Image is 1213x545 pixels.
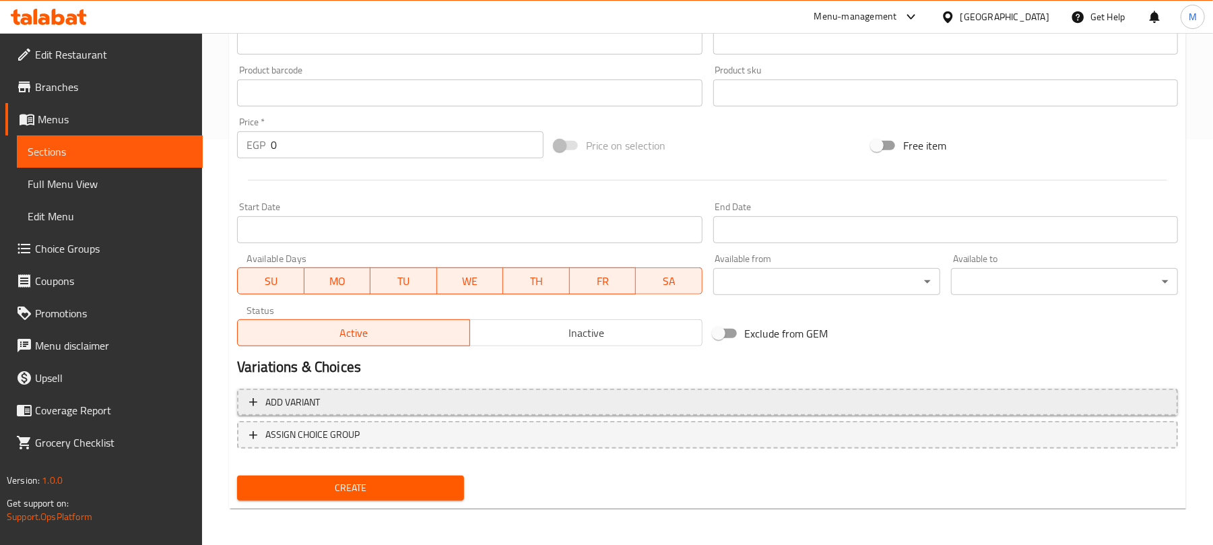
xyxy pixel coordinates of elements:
input: Please enter product sku [713,79,1178,106]
span: Active [243,323,465,343]
span: Add variant [265,394,320,411]
h2: Variations & Choices [237,357,1178,377]
button: MO [304,267,371,294]
span: Promotions [35,305,192,321]
span: Menus [38,111,192,127]
button: Inactive [469,319,702,346]
div: [GEOGRAPHIC_DATA] [960,9,1049,24]
button: Active [237,319,470,346]
span: Free item [903,137,946,154]
a: Choice Groups [5,232,203,265]
button: SA [636,267,702,294]
input: Please enter price [271,131,544,158]
a: Sections [17,135,203,168]
button: ASSIGN CHOICE GROUP [237,421,1178,449]
span: Coverage Report [35,402,192,418]
span: 1.0.0 [42,472,63,489]
button: TU [370,267,437,294]
a: Menu disclaimer [5,329,203,362]
a: Promotions [5,297,203,329]
p: EGP [247,137,265,153]
div: ​ [713,268,940,295]
a: Full Menu View [17,168,203,200]
button: SU [237,267,304,294]
button: FR [570,267,636,294]
span: Create [248,480,453,496]
span: SA [641,271,697,291]
a: Menus [5,103,203,135]
a: Coupons [5,265,203,297]
span: ASSIGN CHOICE GROUP [265,426,360,443]
span: Price on selection [586,137,665,154]
span: SU [243,271,298,291]
span: TH [509,271,564,291]
span: Sections [28,143,192,160]
button: Create [237,476,464,501]
button: WE [437,267,504,294]
span: Branches [35,79,192,95]
span: Coupons [35,273,192,289]
a: Coverage Report [5,394,203,426]
span: TU [376,271,432,291]
div: ​ [951,268,1178,295]
span: Version: [7,472,40,489]
span: Grocery Checklist [35,435,192,451]
button: TH [503,267,570,294]
span: Edit Restaurant [35,46,192,63]
span: Inactive [476,323,697,343]
a: Edit Menu [17,200,203,232]
button: Add variant [237,389,1178,416]
a: Branches [5,71,203,103]
a: Support.OpsPlatform [7,508,92,525]
span: WE [442,271,498,291]
span: FR [575,271,631,291]
span: Exclude from GEM [745,325,828,342]
div: Menu-management [814,9,897,25]
a: Upsell [5,362,203,394]
span: Full Menu View [28,176,192,192]
a: Grocery Checklist [5,426,203,459]
span: Upsell [35,370,192,386]
input: Please enter product barcode [237,79,702,106]
span: Choice Groups [35,241,192,257]
span: MO [310,271,366,291]
span: Edit Menu [28,208,192,224]
span: Get support on: [7,494,69,512]
span: M [1189,9,1197,24]
span: Menu disclaimer [35,338,192,354]
a: Edit Restaurant [5,38,203,71]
